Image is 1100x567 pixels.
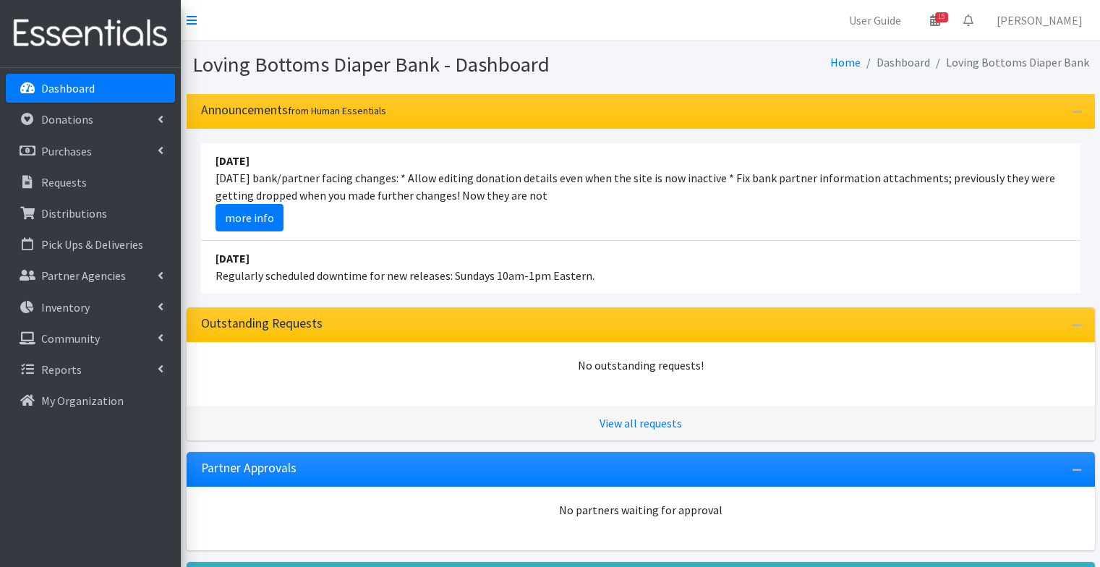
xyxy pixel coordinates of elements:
[41,331,100,346] p: Community
[935,12,948,22] span: 15
[6,324,175,353] a: Community
[6,293,175,322] a: Inventory
[41,206,107,221] p: Distributions
[216,153,250,168] strong: [DATE]
[6,355,175,384] a: Reports
[41,237,143,252] p: Pick Ups & Deliveries
[201,357,1080,374] div: No outstanding requests!
[201,501,1080,519] div: No partners waiting for approval
[41,393,124,408] p: My Organization
[930,52,1089,73] li: Loving Bottoms Diaper Bank
[6,386,175,415] a: My Organization
[41,144,92,158] p: Purchases
[192,52,636,77] h1: Loving Bottoms Diaper Bank - Dashboard
[830,55,861,69] a: Home
[41,112,93,127] p: Donations
[41,268,126,283] p: Partner Agencies
[201,241,1080,293] li: Regularly scheduled downtime for new releases: Sundays 10am-1pm Eastern.
[216,251,250,265] strong: [DATE]
[201,316,323,331] h3: Outstanding Requests
[837,6,913,35] a: User Guide
[216,204,283,231] a: more info
[288,104,386,117] small: from Human Essentials
[6,230,175,259] a: Pick Ups & Deliveries
[201,143,1080,241] li: [DATE] bank/partner facing changes: * Allow editing donation details even when the site is now in...
[41,81,95,95] p: Dashboard
[6,199,175,228] a: Distributions
[600,416,682,430] a: View all requests
[41,175,87,189] p: Requests
[41,362,82,377] p: Reports
[918,6,952,35] a: 15
[201,461,297,476] h3: Partner Approvals
[6,105,175,134] a: Donations
[985,6,1094,35] a: [PERSON_NAME]
[201,103,386,118] h3: Announcements
[861,52,930,73] li: Dashboard
[41,300,90,315] p: Inventory
[6,9,175,58] img: HumanEssentials
[6,137,175,166] a: Purchases
[6,74,175,103] a: Dashboard
[6,261,175,290] a: Partner Agencies
[6,168,175,197] a: Requests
